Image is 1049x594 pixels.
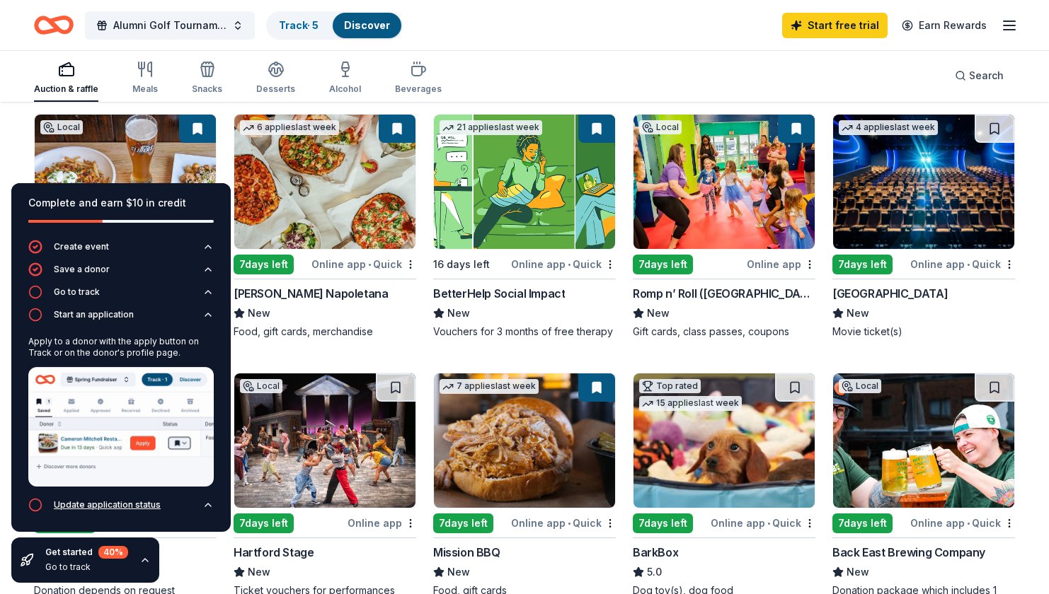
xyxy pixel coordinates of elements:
[28,367,214,487] img: Apply
[34,55,98,102] button: Auction & raffle
[767,518,770,529] span: •
[54,309,134,320] div: Start an application
[28,330,214,498] div: Start an application
[132,83,158,95] div: Meals
[833,373,1014,508] img: Image for Back East Brewing Company
[747,255,815,273] div: Online app
[28,308,214,330] button: Start an application
[969,67,1004,84] span: Search
[28,262,214,285] button: Save a donor
[132,55,158,102] button: Meals
[266,11,403,40] button: Track· 5Discover
[113,17,227,34] span: Alumni Golf Tournament
[634,373,815,508] img: Image for BarkBox
[433,285,565,302] div: BetterHelp Social Impact
[832,325,1015,339] div: Movie ticket(s)
[832,544,985,561] div: Back East Brewing Company
[639,120,682,134] div: Local
[910,255,1015,273] div: Online app Quick
[34,8,74,42] a: Home
[634,115,815,249] img: Image for Romp n’ Roll (Wethersfield)
[240,379,282,393] div: Local
[633,513,693,533] div: 7 days left
[633,285,815,302] div: Romp n’ Roll ([GEOGRAPHIC_DATA])
[847,305,869,322] span: New
[434,115,615,249] img: Image for BetterHelp Social Impact
[35,115,216,249] img: Image for Sliders Grill & Bar
[832,114,1015,339] a: Image for Cinépolis4 applieslast week7days leftOnline app•Quick[GEOGRAPHIC_DATA]NewMovie ticket(s)
[234,285,388,302] div: [PERSON_NAME] Napoletana
[234,115,415,249] img: Image for Frank Pepe Pizzeria Napoletana
[234,114,416,339] a: Image for Frank Pepe Pizzeria Napoletana6 applieslast week7days leftOnline app•Quick[PERSON_NAME]...
[447,564,470,581] span: New
[45,546,128,559] div: Get started
[248,564,270,581] span: New
[234,544,314,561] div: Hartford Stage
[782,13,888,38] a: Start free trial
[568,259,571,270] span: •
[348,514,416,532] div: Online app
[256,83,295,95] div: Desserts
[967,518,970,529] span: •
[85,11,255,40] button: Alumni Golf Tournament
[633,255,693,274] div: 7 days left
[639,379,701,393] div: Top rated
[440,120,542,135] div: 21 applies last week
[433,513,493,533] div: 7 days left
[633,114,815,339] a: Image for Romp n’ Roll (Wethersfield)Local7days leftOnline appRomp n’ Roll ([GEOGRAPHIC_DATA])New...
[433,256,490,273] div: 16 days left
[893,13,995,38] a: Earn Rewards
[329,83,361,95] div: Alcohol
[568,518,571,529] span: •
[395,83,442,95] div: Beverages
[28,240,214,262] button: Create event
[192,55,222,102] button: Snacks
[832,513,893,533] div: 7 days left
[45,561,128,573] div: Go to track
[54,241,109,252] div: Create event
[311,255,416,273] div: Online app Quick
[34,83,98,95] div: Auction & raffle
[647,564,662,581] span: 5.0
[34,114,217,339] a: Image for Sliders Grill & BarLocal23 days leftOnline app•QuickSliders Grill & BarNewGift cards
[511,514,616,532] div: Online app Quick
[511,255,616,273] div: Online app Quick
[395,55,442,102] button: Beverages
[839,379,881,393] div: Local
[368,259,371,270] span: •
[711,514,815,532] div: Online app Quick
[98,546,128,559] div: 40 %
[832,285,948,302] div: [GEOGRAPHIC_DATA]
[234,255,294,274] div: 7 days left
[447,305,470,322] span: New
[28,194,214,211] div: Complete and earn $10 in credit
[944,62,1015,90] button: Search
[240,120,339,135] div: 6 applies last week
[832,255,893,274] div: 7 days left
[256,55,295,102] button: Desserts
[633,544,678,561] div: BarkBox
[54,264,110,275] div: Save a donor
[234,513,294,533] div: 7 days left
[433,544,500,561] div: Mission BBQ
[40,120,83,134] div: Local
[433,325,616,339] div: Vouchers for 3 months of free therapy
[28,285,214,308] button: Go to track
[192,83,222,95] div: Snacks
[54,286,100,298] div: Go to track
[440,379,539,394] div: 7 applies last week
[910,514,1015,532] div: Online app Quick
[28,336,214,359] div: Apply to a donor with the apply button on Track or on the donor's profile page.
[54,499,161,511] div: Update application status
[633,325,815,339] div: Gift cards, class passes, coupons
[344,19,390,31] a: Discover
[234,373,415,508] img: Image for Hartford Stage
[839,120,938,135] div: 4 applies last week
[433,114,616,339] a: Image for BetterHelp Social Impact21 applieslast week16 days leftOnline app•QuickBetterHelp Socia...
[434,373,615,508] img: Image for Mission BBQ
[833,115,1014,249] img: Image for Cinépolis
[28,498,214,520] button: Update application status
[279,19,319,31] a: Track· 5
[639,396,742,411] div: 15 applies last week
[967,259,970,270] span: •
